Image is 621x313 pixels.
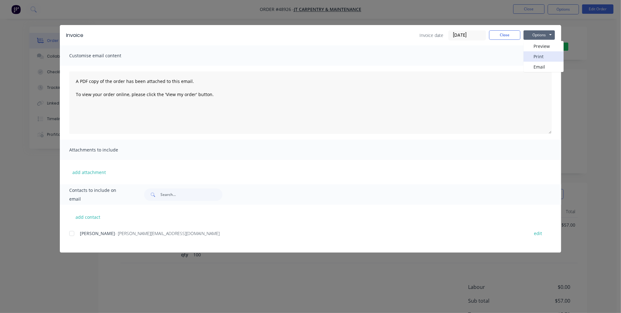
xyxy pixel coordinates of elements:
[69,167,109,177] button: add attachment
[489,30,520,40] button: Close
[69,71,552,134] textarea: A PDF copy of the order has been attached to this email. To view your order online, please click ...
[524,41,564,51] button: Preview
[420,32,443,38] span: Invoice date
[115,230,220,236] span: - [PERSON_NAME][EMAIL_ADDRESS][DOMAIN_NAME]
[524,62,564,72] button: Email
[69,186,128,203] span: Contacts to include on email
[524,30,555,40] button: Options
[160,188,222,201] input: Search...
[69,212,107,222] button: add contact
[524,51,564,62] button: Print
[69,146,138,154] span: Attachments to include
[69,51,138,60] span: Customise email content
[530,229,546,238] button: edit
[66,32,83,39] div: Invoice
[80,230,115,236] span: [PERSON_NAME]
